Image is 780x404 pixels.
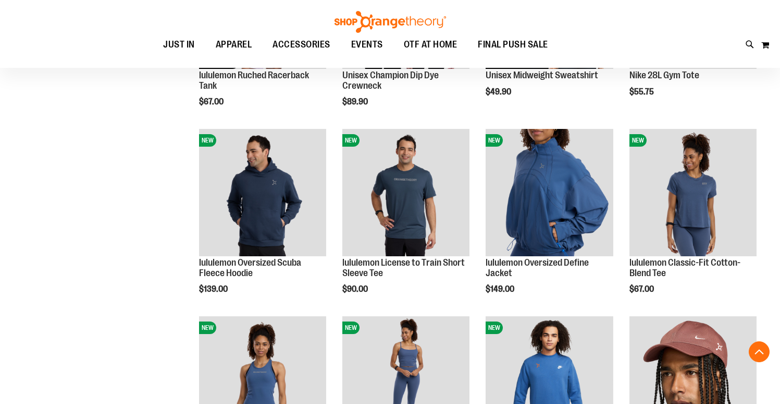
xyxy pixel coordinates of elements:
div: product [194,124,331,321]
a: lululemon Oversized Define JacketNEW [486,129,613,258]
a: APPAREL [205,33,263,56]
span: NEW [199,134,216,147]
span: $55.75 [629,87,655,97]
span: OTF AT HOME [404,33,457,56]
span: FINAL PUSH SALE [478,33,548,56]
a: lululemon License to Train Short Sleeve TeeNEW [342,129,469,258]
a: FINAL PUSH SALE [467,33,559,57]
button: Back To Top [749,341,770,362]
span: NEW [342,322,360,334]
a: Unisex Midweight Sweatshirt [486,70,598,80]
a: OTF AT HOME [393,33,468,57]
span: NEW [629,134,647,147]
a: Nike 28L Gym Tote [629,70,699,80]
img: lululemon License to Train Short Sleeve Tee [342,129,469,256]
span: $139.00 [199,284,229,294]
a: lululemon Oversized Define Jacket [486,257,589,278]
span: NEW [199,322,216,334]
a: lululemon Oversized Scuba Fleece HoodieNEW [199,129,326,258]
span: $149.00 [486,284,516,294]
div: product [480,124,618,321]
div: product [624,124,762,321]
a: Unisex Champion Dip Dye Crewneck [342,70,439,91]
img: lululemon Classic-Fit Cotton-Blend Tee [629,129,757,256]
span: APPAREL [216,33,252,56]
span: NEW [486,322,503,334]
a: lululemon Classic-Fit Cotton-Blend TeeNEW [629,129,757,258]
a: JUST IN [153,33,205,57]
a: lululemon License to Train Short Sleeve Tee [342,257,465,278]
a: ACCESSORIES [262,33,341,57]
span: ACCESSORIES [273,33,330,56]
span: JUST IN [163,33,195,56]
span: $49.90 [486,87,513,97]
img: Shop Orangetheory [333,11,448,33]
span: NEW [342,134,360,147]
img: lululemon Oversized Define Jacket [486,129,613,256]
a: lululemon Oversized Scuba Fleece Hoodie [199,257,301,278]
span: $89.90 [342,97,369,106]
a: lululemon Ruched Racerback Tank [199,70,309,91]
span: $67.00 [199,97,225,106]
span: EVENTS [351,33,383,56]
span: NEW [486,134,503,147]
span: $67.00 [629,284,655,294]
a: EVENTS [341,33,393,57]
a: lululemon Classic-Fit Cotton-Blend Tee [629,257,740,278]
span: $90.00 [342,284,369,294]
img: lululemon Oversized Scuba Fleece Hoodie [199,129,326,256]
div: product [337,124,475,321]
